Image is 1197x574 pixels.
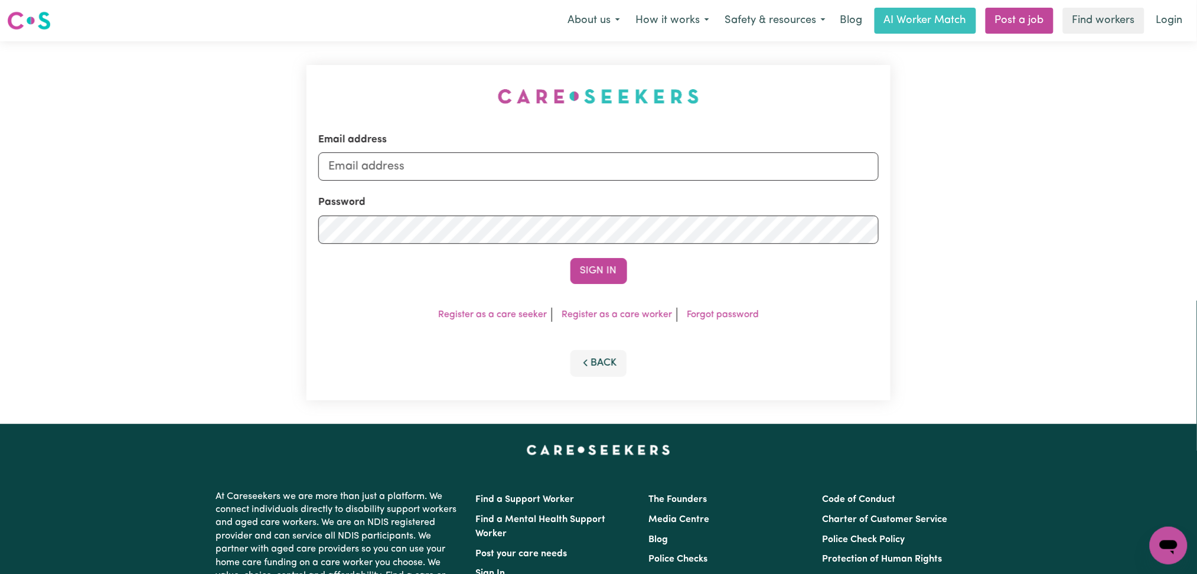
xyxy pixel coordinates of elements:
[649,495,707,504] a: The Founders
[717,8,833,33] button: Safety & resources
[1150,527,1188,565] iframe: Button to launch messaging window
[7,10,51,31] img: Careseekers logo
[875,8,976,34] a: AI Worker Match
[649,515,710,524] a: Media Centre
[318,132,387,148] label: Email address
[822,535,905,544] a: Police Check Policy
[628,8,717,33] button: How it works
[649,555,708,564] a: Police Checks
[986,8,1054,34] a: Post a job
[1063,8,1144,34] a: Find workers
[527,445,670,455] a: Careseekers home page
[822,515,947,524] a: Charter of Customer Service
[649,535,668,544] a: Blog
[822,495,895,504] a: Code of Conduct
[560,8,628,33] button: About us
[822,555,942,564] a: Protection of Human Rights
[318,152,879,181] input: Email address
[1149,8,1190,34] a: Login
[570,350,627,376] button: Back
[476,515,606,539] a: Find a Mental Health Support Worker
[476,549,567,559] a: Post your care needs
[7,7,51,34] a: Careseekers logo
[438,310,547,319] a: Register as a care seeker
[318,195,366,210] label: Password
[562,310,672,319] a: Register as a care worker
[570,258,627,284] button: Sign In
[476,495,575,504] a: Find a Support Worker
[687,310,759,319] a: Forgot password
[833,8,870,34] a: Blog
